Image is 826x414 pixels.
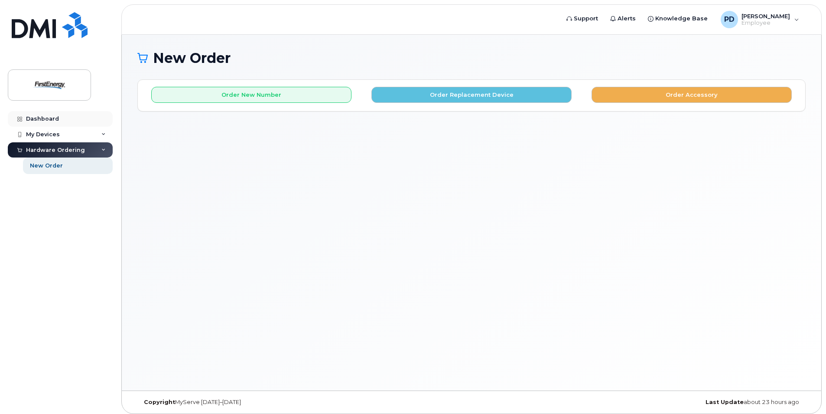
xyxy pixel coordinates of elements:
strong: Copyright [144,399,175,405]
button: Order Accessory [592,87,792,103]
h1: New Order [137,50,806,66]
strong: Last Update [706,399,744,405]
button: Order Replacement Device [371,87,572,103]
div: MyServe [DATE]–[DATE] [137,399,360,406]
button: Order New Number [151,87,351,103]
div: about 23 hours ago [583,399,806,406]
iframe: Messenger Launcher [788,376,819,407]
